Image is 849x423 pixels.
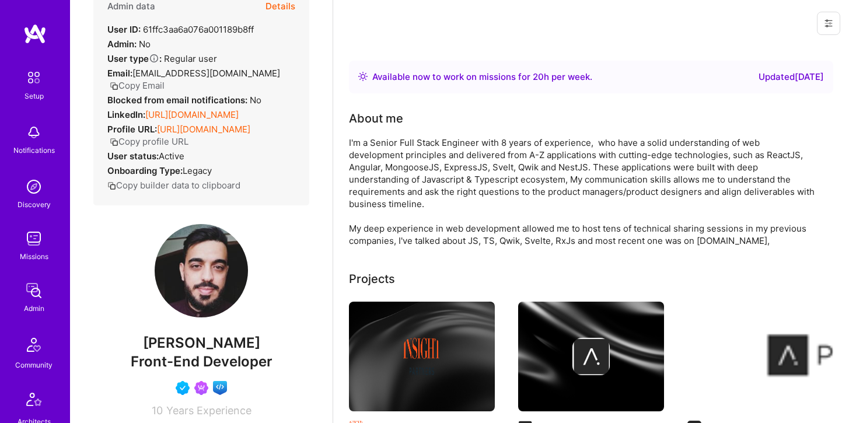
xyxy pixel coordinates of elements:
[107,39,137,50] strong: Admin:
[20,331,48,359] img: Community
[22,121,46,144] img: bell
[22,175,46,198] img: discovery
[107,151,159,162] strong: User status:
[403,338,441,375] img: Company logo
[107,1,155,12] h4: Admin data
[213,381,227,395] img: Front-end guild
[107,38,151,50] div: No
[572,338,610,375] img: Company logo
[759,70,824,84] div: Updated [DATE]
[18,198,51,211] div: Discovery
[110,82,118,90] i: icon Copy
[20,387,48,415] img: Architects
[107,109,145,120] strong: LinkedIn:
[13,144,55,156] div: Notifications
[22,279,46,302] img: admin teamwork
[131,353,272,370] span: Front-End Developer
[107,181,116,190] i: icon Copy
[194,381,208,395] img: Been on Mission
[20,250,48,263] div: Missions
[107,23,254,36] div: 61ffc3aa6a076a001189b8ff
[22,227,46,250] img: teamwork
[15,359,53,371] div: Community
[107,53,217,65] div: Regular user
[132,68,280,79] span: [EMAIL_ADDRESS][DOMAIN_NAME]
[176,381,190,395] img: Vetted A.Teamer
[107,165,183,176] strong: Onboarding Type:
[166,404,251,417] span: Years Experience
[22,65,46,90] img: setup
[349,110,403,127] div: About me
[110,79,165,92] button: Copy Email
[145,109,239,120] a: [URL][DOMAIN_NAME]
[107,94,261,106] div: No
[110,135,188,148] button: Copy profile URL
[349,302,495,411] img: cover
[107,53,162,64] strong: User type :
[24,302,44,314] div: Admin
[107,95,250,106] strong: Blocked from email notifications:
[110,138,118,146] i: icon Copy
[107,24,141,35] strong: User ID:
[159,151,184,162] span: Active
[107,68,132,79] strong: Email:
[107,179,240,191] button: Copy builder data to clipboard
[157,124,250,135] a: [URL][DOMAIN_NAME]
[149,53,159,64] i: Help
[349,137,816,247] div: I'm a Senior Full Stack Engineer with 8 years of experience, who have a solid understanding of we...
[372,70,592,84] div: Available now to work on missions for h per week .
[518,302,664,411] img: cover
[687,302,833,411] img: Apprentice FS, Inc.
[533,71,544,82] span: 20
[155,224,248,317] img: User Avatar
[152,404,163,417] span: 10
[107,124,157,135] strong: Profile URL:
[23,23,47,44] img: logo
[25,90,44,102] div: Setup
[358,72,368,81] img: Availability
[183,165,212,176] span: legacy
[93,334,309,352] span: [PERSON_NAME]
[349,270,395,288] div: Projects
